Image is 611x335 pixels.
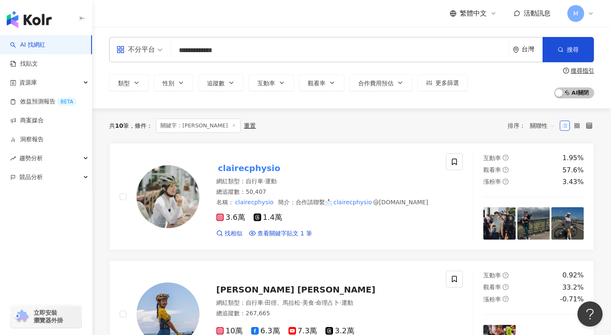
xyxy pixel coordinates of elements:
[216,285,375,295] span: [PERSON_NAME] [PERSON_NAME]
[216,299,436,307] div: 網紅類型 ：
[7,11,52,28] img: logo
[34,309,63,324] span: 立即安裝 瀏覽器外掛
[10,116,44,125] a: 商案媒合
[246,299,263,306] span: 自行車
[483,272,501,279] span: 互動率
[483,155,501,161] span: 互動率
[483,296,501,303] span: 漲粉率
[417,74,468,91] button: 更多篩選
[483,207,516,240] img: post-image
[11,305,81,328] a: chrome extension立即安裝 瀏覽器外掛
[265,178,277,185] span: 運動
[19,73,37,92] span: 資源庫
[573,9,578,18] span: M
[302,299,314,306] span: 美食
[332,198,373,207] mark: clairecphysio
[567,46,579,53] span: 搜尋
[257,80,275,87] span: 互動率
[249,229,312,238] a: 查看關鍵字貼文 1 筆
[216,188,436,196] div: 總追蹤數 ： 50,407
[543,37,594,62] button: 搜尋
[136,165,199,228] img: KOL Avatar
[207,80,225,87] span: 追蹤數
[10,41,45,49] a: searchAI 找網紅
[308,80,325,87] span: 觀看率
[115,122,123,129] span: 10
[216,199,275,206] span: 名稱 ：
[109,143,594,250] a: KOL Avatarclairecphysio網紅類型：自行車·運動總追蹤數：50,407名稱：clairecphysio簡介：合作請聯繫📩clairecphysio@[DOMAIN_NAME]...
[483,178,501,185] span: 漲粉率
[216,309,436,318] div: 總追蹤數 ： 267,665
[341,299,353,306] span: 運動
[129,122,152,129] span: 條件 ：
[503,296,509,302] span: question-circle
[562,177,584,187] div: 3.43%
[522,46,543,53] div: 台灣
[562,153,584,163] div: 1.95%
[154,74,193,91] button: 性別
[216,213,245,222] span: 3.6萬
[460,9,487,18] span: 繁體中文
[562,166,584,175] div: 57.6%
[109,122,129,129] div: 共 筆
[234,198,275,207] mark: clairecphysio
[530,119,555,132] span: 關聯性
[296,199,332,206] span: 合作請聯繫📩
[109,74,149,91] button: 類型
[508,119,560,132] div: 排序：
[483,166,501,173] span: 觀看率
[163,80,174,87] span: 性別
[10,60,38,68] a: 找貼文
[349,74,412,91] button: 合作費用預估
[373,199,428,206] span: @[DOMAIN_NAME]
[483,284,501,290] span: 觀看率
[299,74,344,91] button: 觀看率
[577,301,603,327] iframe: Help Scout Beacon - Open
[551,207,584,240] img: post-image
[216,229,242,238] a: 找相似
[19,149,43,168] span: 趨勢分析
[13,310,30,323] img: chrome extension
[19,168,43,187] span: 競品分析
[503,284,509,290] span: question-circle
[244,122,256,129] div: 重置
[503,272,509,278] span: question-circle
[503,155,509,161] span: question-circle
[316,299,339,306] span: 命理占卜
[10,156,16,161] span: rise
[10,98,76,106] a: 效益預測報告BETA
[263,178,265,185] span: ·
[216,177,436,186] div: 網紅類型 ：
[216,161,282,175] mark: clairecphysio
[503,167,509,173] span: question-circle
[300,299,302,306] span: ·
[156,119,241,133] span: 關鍵字：[PERSON_NAME]
[246,178,263,185] span: 自行車
[278,198,428,207] span: 簡介 ：
[503,179,509,185] span: question-circle
[339,299,341,306] span: ·
[358,80,393,87] span: 合作費用預估
[517,207,550,240] img: post-image
[116,43,155,56] div: 不分平台
[118,80,130,87] span: 類型
[560,295,584,304] div: -0.71%
[563,68,569,74] span: question-circle
[435,79,459,86] span: 更多篩選
[314,299,316,306] span: ·
[254,213,283,222] span: 1.4萬
[116,45,125,54] span: appstore
[10,135,44,144] a: 洞察報告
[562,271,584,280] div: 0.92%
[571,67,594,74] div: 搜尋指引
[513,47,519,53] span: environment
[265,299,300,306] span: 田徑、馬拉松
[524,9,551,17] span: 活動訊息
[249,74,294,91] button: 互動率
[225,229,242,238] span: 找相似
[263,299,265,306] span: ·
[198,74,244,91] button: 追蹤數
[257,229,312,238] span: 查看關鍵字貼文 1 筆
[562,283,584,292] div: 33.2%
